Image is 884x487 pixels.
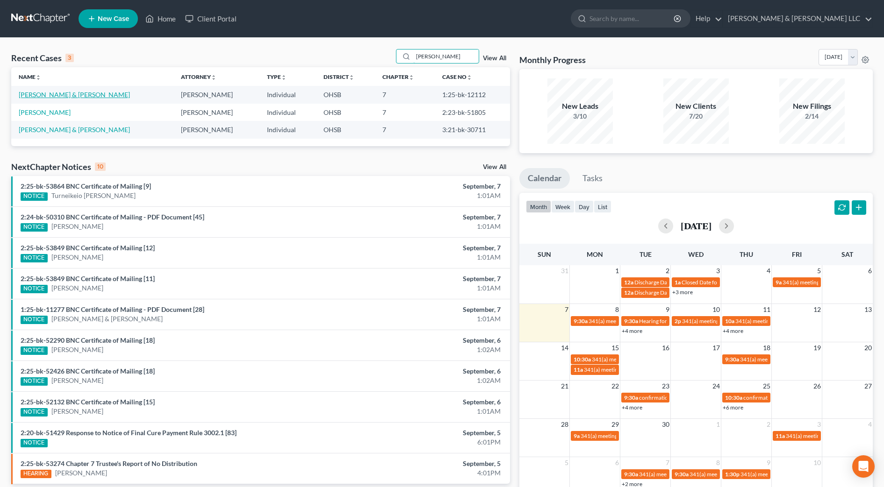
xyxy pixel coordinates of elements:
a: +4 more [723,327,743,334]
div: September, 6 [347,367,501,376]
div: 1:01AM [347,222,501,231]
div: NOTICE [21,346,48,355]
span: 5 [816,265,822,276]
a: [PERSON_NAME] & [PERSON_NAME] [51,314,163,324]
span: 1 [614,265,620,276]
span: 341(a) meeting for [PERSON_NAME] [740,356,830,363]
div: September, 7 [347,212,501,222]
a: 2:25-bk-53849 BNC Certificate of Mailing [11] [21,275,155,282]
h2: [DATE] [681,221,712,231]
span: 1:30p [725,471,740,478]
div: NOTICE [21,439,48,447]
span: 9 [766,457,771,468]
h3: Monthly Progress [519,54,586,65]
div: New Filings [779,101,845,112]
a: 2:25-bk-53864 BNC Certificate of Mailing [9] [21,182,151,190]
span: 10 [812,457,822,468]
a: Home [141,10,180,27]
span: Discharge Date for [PERSON_NAME][GEOGRAPHIC_DATA] [634,279,782,286]
a: +6 more [723,404,743,411]
span: Sat [841,250,853,258]
span: 9:30a [624,394,638,401]
div: September, 6 [347,397,501,407]
span: 341(a) meeting for [PERSON_NAME] [592,356,682,363]
td: 3:21-bk-30711 [435,121,510,138]
a: 2:25-bk-53849 BNC Certificate of Mailing [12] [21,244,155,252]
span: 22 [611,381,620,392]
div: 2/14 [779,112,845,121]
span: Tue [640,250,652,258]
div: NOTICE [21,377,48,386]
td: 1:25-bk-12112 [435,86,510,103]
span: 16 [661,342,670,353]
a: [PERSON_NAME] & [PERSON_NAME] [19,126,130,134]
span: 26 [812,381,822,392]
span: 9:30a [675,471,689,478]
span: 11a [574,366,583,373]
div: NOTICE [21,285,48,293]
a: [PERSON_NAME] & [PERSON_NAME] [19,91,130,99]
div: September, 7 [347,243,501,253]
span: 25 [762,381,771,392]
a: [PERSON_NAME] [51,407,103,416]
div: September, 7 [347,305,501,314]
a: Tasks [574,168,611,189]
span: 9a [776,279,782,286]
a: 2:20-bk-51429 Response to Notice of Final Cure Payment Rule 3002.1 [83] [21,429,237,437]
div: September, 7 [347,182,501,191]
span: 341(a) meeting for [PERSON_NAME] & [PERSON_NAME] [581,432,720,439]
div: NOTICE [21,192,48,201]
span: 11 [762,304,771,315]
span: 2p [675,318,681,325]
a: Turneikeio [PERSON_NAME] [51,191,136,200]
span: 13 [863,304,873,315]
div: 4:01PM [347,468,501,478]
div: 6:01PM [347,438,501,447]
span: confirmation hearing for [PERSON_NAME] [639,394,744,401]
span: Thu [740,250,753,258]
span: 2 [665,265,670,276]
a: Help [691,10,722,27]
span: New Case [98,15,129,22]
span: 27 [863,381,873,392]
input: Search by name... [589,10,675,27]
td: Individual [259,104,316,121]
span: 10a [725,318,734,325]
span: 341(a) meeting for [PERSON_NAME] [740,471,831,478]
span: 18 [762,342,771,353]
span: 12 [812,304,822,315]
span: Closed Date for [PERSON_NAME] [682,279,764,286]
i: unfold_more [211,75,216,80]
td: OHSB [316,86,375,103]
a: [PERSON_NAME] [19,108,71,116]
span: 31 [560,265,569,276]
span: 10 [712,304,721,315]
span: 7 [564,304,569,315]
div: 3/10 [547,112,613,121]
button: month [526,200,551,213]
span: Fri [792,250,802,258]
td: [PERSON_NAME] [173,104,259,121]
td: [PERSON_NAME] [173,121,259,138]
a: 2:25-bk-53274 Chapter 7 Trustee's Report of No Distribution [21,459,197,467]
span: 341(a) meeting for [PERSON_NAME] & [PERSON_NAME] [639,471,779,478]
span: 341(a) meeting for [PERSON_NAME] [783,279,873,286]
a: [PERSON_NAME] & [PERSON_NAME] LLC [723,10,872,27]
td: OHSB [316,104,375,121]
span: 341(a) meeting for Le [PERSON_NAME] & [PERSON_NAME] [690,471,836,478]
input: Search by name... [413,49,479,63]
span: 341(a) meeting for [PERSON_NAME] [682,318,772,325]
span: 3 [715,265,721,276]
i: unfold_more [467,75,472,80]
a: View All [483,55,506,62]
span: 1a [675,279,681,286]
span: confirmation hearing for [PERSON_NAME] [743,394,848,401]
span: 341(a) meeting for [PERSON_NAME] & [PERSON_NAME] [584,366,724,373]
a: 2:25-bk-52132 BNC Certificate of Mailing [15] [21,398,155,406]
span: 4 [867,419,873,430]
span: 21 [560,381,569,392]
div: 3 [65,54,74,62]
i: unfold_more [281,75,287,80]
a: [PERSON_NAME] [51,376,103,385]
a: [PERSON_NAME] [51,345,103,354]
